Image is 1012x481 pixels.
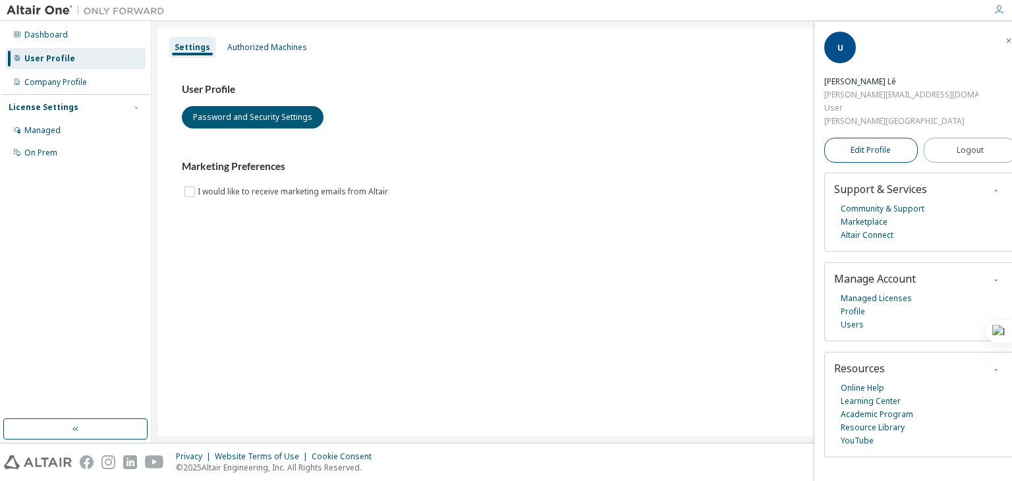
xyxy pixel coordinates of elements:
div: Privacy [176,451,215,462]
div: Cookie Consent [312,451,379,462]
a: Community & Support [841,202,924,215]
a: Managed Licenses [841,292,912,305]
a: Edit Profile [824,138,918,163]
a: Resource Library [841,421,905,434]
div: Dashboard [24,30,68,40]
label: I would like to receive marketing emails from Altair [198,184,391,200]
div: User [824,101,978,115]
h3: User Profile [182,83,982,96]
img: Altair One [7,4,171,17]
a: YouTube [841,434,874,447]
a: Marketplace [841,215,887,229]
div: Uyên Lê [824,75,978,88]
div: User Profile [24,53,75,64]
span: Resources [834,361,885,376]
img: youtube.svg [145,455,164,469]
p: © 2025 Altair Engineering, Inc. All Rights Reserved. [176,462,379,473]
span: U [837,42,843,53]
button: Password and Security Settings [182,106,323,128]
div: License Settings [9,102,78,113]
div: Website Terms of Use [215,451,312,462]
div: Company Profile [24,77,87,88]
div: [PERSON_NAME][EMAIL_ADDRESS][DOMAIN_NAME] [824,88,978,101]
img: facebook.svg [80,455,94,469]
a: Learning Center [841,395,901,408]
img: instagram.svg [101,455,115,469]
a: Altair Connect [841,229,893,242]
h3: Marketing Preferences [182,160,982,173]
a: Users [841,318,864,331]
span: Logout [957,144,984,157]
div: Settings [175,42,210,53]
span: Manage Account [834,271,916,286]
a: Online Help [841,382,884,395]
img: linkedin.svg [123,455,137,469]
div: Managed [24,125,61,136]
span: Support & Services [834,182,927,196]
span: Edit Profile [851,145,891,156]
div: On Prem [24,148,57,158]
a: Academic Program [841,408,913,421]
div: Authorized Machines [227,42,307,53]
img: altair_logo.svg [4,455,72,469]
div: [PERSON_NAME][GEOGRAPHIC_DATA] [824,115,978,128]
a: Profile [841,305,865,318]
